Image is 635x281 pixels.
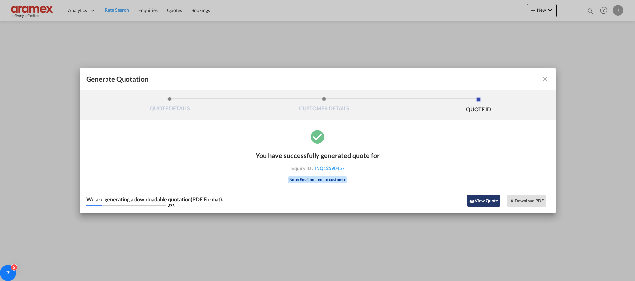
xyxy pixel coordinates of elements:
li: QUOTE DETAILS [93,97,247,115]
md-icon: icon-eye [469,199,475,204]
li: CUSTOMER DETAILS [247,97,401,115]
md-icon: icon-download [509,199,515,204]
div: You have successfully generated quote for [256,151,380,159]
div: 20 % [168,204,175,207]
md-icon: icon-checkbox-marked-circle [309,128,326,145]
div: Inquiry ID : [279,165,356,171]
button: Download PDF [507,195,546,207]
span: Generate Quotation [86,75,149,83]
li: QUOTE ID [401,97,556,115]
button: icon-eyeView Quote [467,195,500,207]
div: We are generating a downloadable quotation(PDF Format). [86,197,224,202]
md-dialog: Generate QuotationQUOTE ... [80,68,556,213]
span: INQ12590457 [313,165,345,171]
md-icon: icon-close fg-AAA8AD cursor m-0 [541,75,549,83]
div: Note: Email not sent to customer [288,176,347,183]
